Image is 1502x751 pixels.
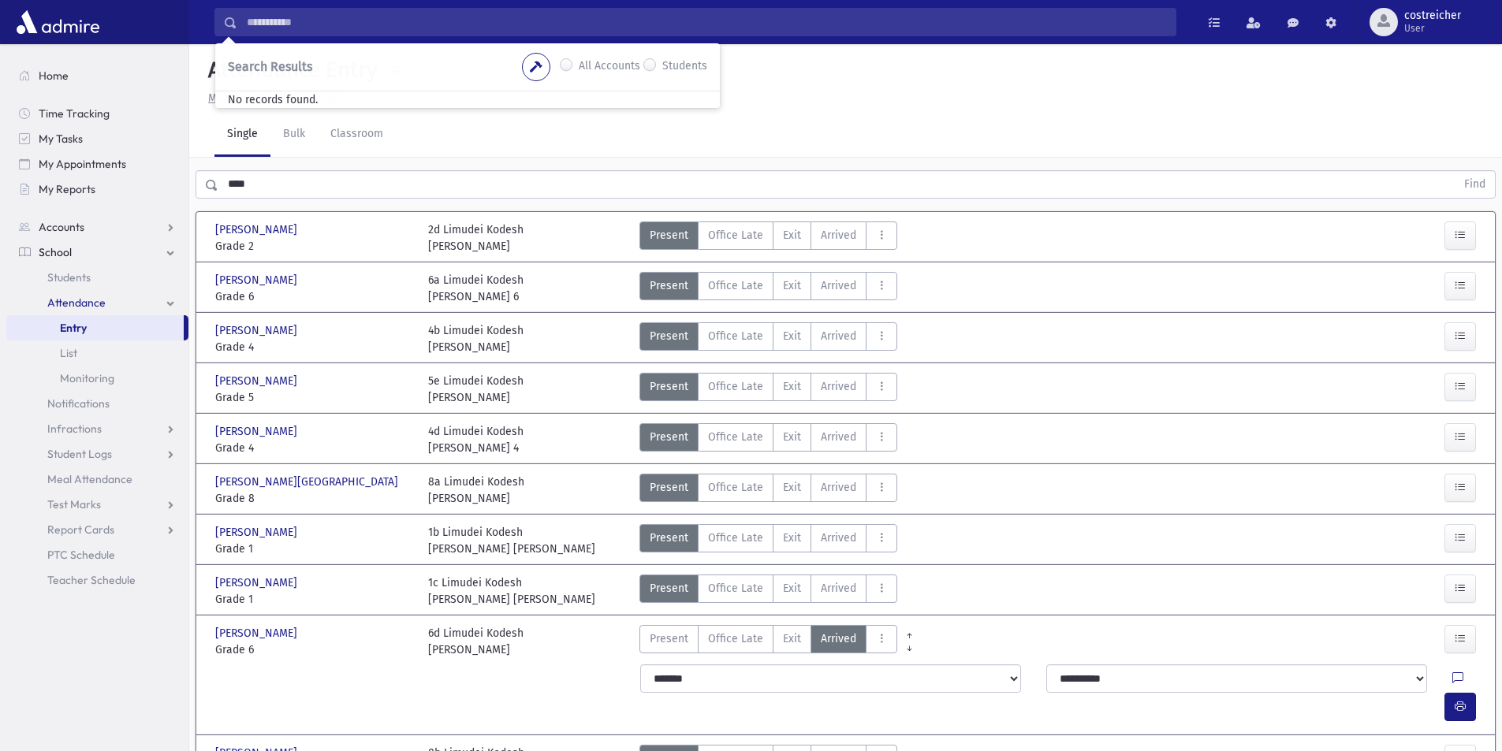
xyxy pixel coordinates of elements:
span: Teacher Schedule [47,573,136,587]
span: Office Late [708,479,763,496]
span: Office Late [708,227,763,244]
span: Office Late [708,277,763,294]
span: Office Late [708,328,763,344]
span: Test Marks [47,497,101,511]
span: Office Late [708,630,763,647]
span: Arrived [821,479,856,496]
u: Missing Attendance History [208,91,346,105]
span: Exit [783,429,801,445]
span: [PERSON_NAME] [215,524,300,541]
span: Arrived [821,328,856,344]
span: My Appointments [39,157,126,171]
a: Time Tracking [6,101,188,126]
span: Grade 6 [215,641,412,658]
span: Present [650,630,688,647]
span: Grade 1 [215,591,412,608]
a: Meal Attendance [6,467,188,492]
span: Arrived [821,530,856,546]
span: Present [650,530,688,546]
span: Grade 5 [215,389,412,406]
a: Infractions [6,416,188,441]
div: 6a Limudei Kodesh [PERSON_NAME] 6 [428,272,524,305]
span: Grade 1 [215,541,412,557]
span: Arrived [821,429,856,445]
div: AttTypes [639,322,897,355]
span: Present [650,277,688,294]
div: AttTypes [639,524,897,557]
div: AttTypes [639,423,897,456]
span: Student Logs [47,447,112,461]
span: Exit [783,479,801,496]
span: Attendance [47,296,106,310]
label: All Accounts [579,58,640,76]
a: School [6,240,188,265]
span: Present [650,479,688,496]
label: Students [662,58,707,76]
span: [PERSON_NAME] [215,373,300,389]
div: 5e Limudei Kodesh [PERSON_NAME] [428,373,524,406]
a: Home [6,63,188,88]
span: PTC Schedule [47,548,115,562]
span: Infractions [47,422,102,436]
a: Notifications [6,391,188,416]
span: [PERSON_NAME] [215,322,300,339]
div: 4d Limudei Kodesh [PERSON_NAME] 4 [428,423,524,456]
span: Exit [783,328,801,344]
div: 4b Limudei Kodesh [PERSON_NAME] [428,322,524,355]
span: Grade 4 [215,440,412,456]
button: Find [1455,171,1495,198]
span: Notifications [47,396,110,411]
img: AdmirePro [13,6,103,38]
span: Office Late [708,580,763,597]
div: AttTypes [639,272,897,305]
span: My Reports [39,182,95,196]
span: Exit [783,530,801,546]
span: Home [39,69,69,83]
span: Search Results [228,59,312,74]
div: AttTypes [639,474,897,507]
span: Arrived [821,227,856,244]
a: Report Cards [6,517,188,542]
span: No records found. [215,80,330,119]
span: Exit [783,630,801,647]
span: [PERSON_NAME] [215,625,300,641]
a: List [6,340,188,366]
div: 2d Limudei Kodesh [PERSON_NAME] [428,221,524,255]
a: Student Logs [6,441,188,467]
span: Grade 2 [215,238,412,255]
a: PTC Schedule [6,542,188,567]
span: Present [650,328,688,344]
h5: Attendance Entry [202,57,378,84]
span: Grade 6 [215,288,412,305]
span: Arrived [821,378,856,395]
div: AttTypes [639,625,897,658]
span: [PERSON_NAME] [215,221,300,238]
span: [PERSON_NAME] [215,423,300,440]
a: Missing Attendance History [202,91,346,105]
span: Office Late [708,530,763,546]
span: Report Cards [47,522,114,537]
a: Monitoring [6,366,188,391]
a: Test Marks [6,492,188,517]
a: Teacher Schedule [6,567,188,593]
span: Time Tracking [39,106,110,121]
span: Arrived [821,630,856,647]
span: Students [47,270,91,284]
a: Students [6,265,188,290]
span: Exit [783,580,801,597]
span: Present [650,378,688,395]
a: Entry [6,315,184,340]
input: Search [237,8,1176,36]
div: AttTypes [639,221,897,255]
span: Grade 8 [215,490,412,507]
span: Grade 4 [215,339,412,355]
span: Present [650,580,688,597]
span: Arrived [821,580,856,597]
span: Present [650,429,688,445]
a: Classroom [318,113,396,157]
span: My Tasks [39,132,83,146]
a: Accounts [6,214,188,240]
a: Single [214,113,270,157]
span: Exit [783,277,801,294]
span: Exit [783,227,801,244]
